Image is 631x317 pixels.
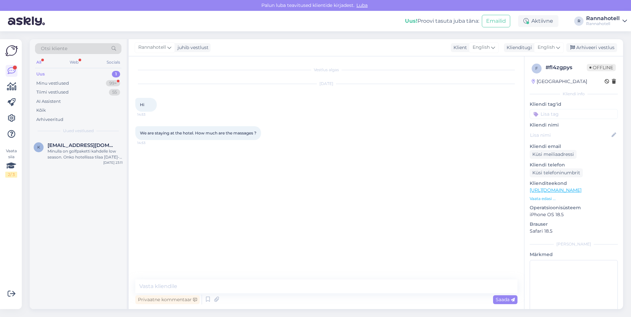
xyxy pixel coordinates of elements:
[36,98,61,105] div: AI Assistent
[5,148,17,178] div: Vaata siia
[473,44,490,51] span: English
[530,180,618,187] p: Klienditeekond
[530,221,618,228] p: Brauser
[103,160,123,165] div: [DATE] 23:11
[105,58,121,67] div: Socials
[574,16,583,26] div: R
[530,101,618,108] p: Kliendi tag'id
[137,112,162,117] span: 14:53
[530,150,577,159] div: Küsi meiliaadressi
[36,89,69,96] div: Tiimi vestlused
[530,187,581,193] a: [URL][DOMAIN_NAME]
[405,18,417,24] b: Uus!
[405,17,479,25] div: Proovi tasuta juba täna:
[538,44,555,51] span: English
[354,2,370,8] span: Luba
[36,107,46,114] div: Kõik
[48,148,123,160] div: Minulla on golfpaketti kahdelle low season. Onko hotellissa tilaa [DATE]-[DATE]?
[496,297,515,303] span: Saada
[36,71,45,77] div: Uus
[138,44,166,51] span: Rannahotell
[530,122,618,129] p: Kliendi nimi
[63,128,94,134] span: Uued vestlused
[482,15,510,27] button: Emailid
[5,172,17,178] div: 2 / 3
[532,78,587,85] div: [GEOGRAPHIC_DATA]
[109,89,120,96] div: 55
[566,43,617,52] div: Arhiveeri vestlus
[106,80,120,87] div: 99+
[530,241,618,247] div: [PERSON_NAME]
[5,44,18,57] img: Askly Logo
[530,91,618,97] div: Kliendi info
[530,251,618,258] p: Märkmed
[175,44,209,51] div: juhib vestlust
[530,196,618,202] p: Vaata edasi ...
[586,16,620,21] div: Rannahotell
[135,295,200,304] div: Privaatne kommentaar
[451,44,467,51] div: Klient
[140,130,256,135] span: We are staying at the hotel. How much are the massages ?
[41,45,67,52] span: Otsi kliente
[530,211,618,218] p: iPhone OS 18.5
[37,145,40,150] span: k
[530,131,610,139] input: Lisa nimi
[530,161,618,168] p: Kliendi telefon
[530,204,618,211] p: Operatsioonisüsteem
[140,102,144,107] span: Hi
[36,116,63,123] div: Arhiveeritud
[48,142,116,148] span: kuuviki@hotmail.com
[137,140,162,145] span: 14:53
[112,71,120,77] div: 1
[535,66,538,71] span: f
[530,109,618,119] input: Lisa tag
[530,228,618,235] p: Safari 18.5
[504,44,532,51] div: Klienditugi
[530,168,583,177] div: Küsi telefoninumbrit
[135,81,517,87] div: [DATE]
[518,15,558,27] div: Aktiivne
[68,58,80,67] div: Web
[546,64,587,72] div: # fl4zgpys
[530,143,618,150] p: Kliendi email
[135,67,517,73] div: Vestlus algas
[587,64,616,71] span: Offline
[35,58,43,67] div: All
[586,16,627,26] a: RannahotellRannahotell
[36,80,69,87] div: Minu vestlused
[586,21,620,26] div: Rannahotell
